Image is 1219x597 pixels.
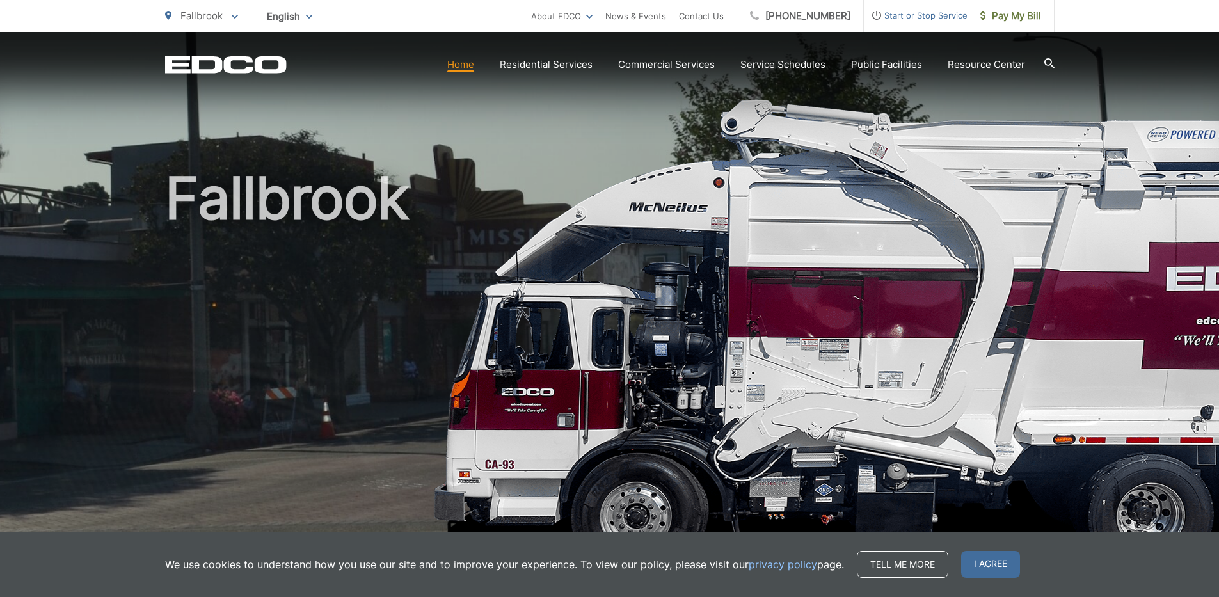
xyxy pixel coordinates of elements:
a: Commercial Services [618,57,715,72]
a: Contact Us [679,8,724,24]
a: Public Facilities [851,57,922,72]
p: We use cookies to understand how you use our site and to improve your experience. To view our pol... [165,557,844,572]
a: Service Schedules [740,57,825,72]
span: English [257,5,322,28]
a: Tell me more [857,551,948,578]
a: EDCD logo. Return to the homepage. [165,56,287,74]
a: Residential Services [500,57,593,72]
span: Fallbrook [180,10,223,22]
a: About EDCO [531,8,593,24]
h1: Fallbrook [165,166,1055,571]
a: News & Events [605,8,666,24]
span: I agree [961,551,1020,578]
a: Home [447,57,474,72]
a: privacy policy [749,557,817,572]
span: Pay My Bill [980,8,1041,24]
a: Resource Center [948,57,1025,72]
